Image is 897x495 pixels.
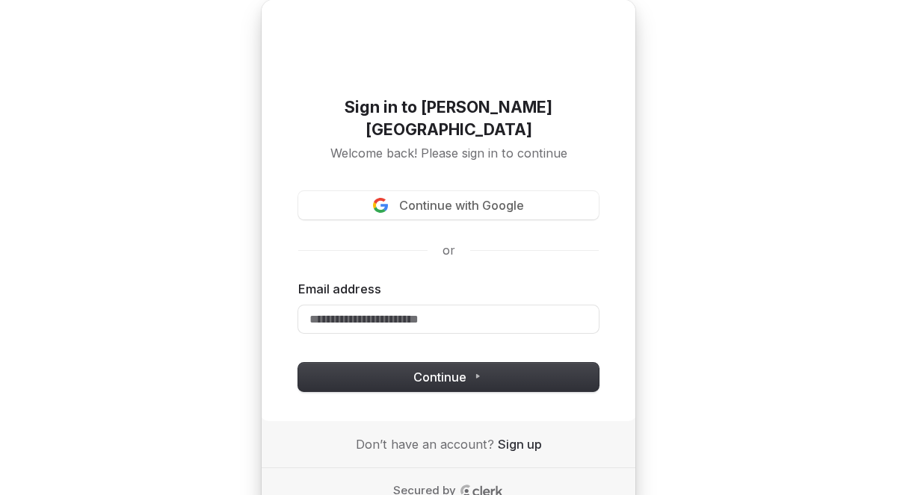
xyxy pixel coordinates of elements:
h1: Sign in to [PERSON_NAME][GEOGRAPHIC_DATA] [298,96,599,141]
p: or [443,242,455,259]
button: Sign in with GoogleContinue with Google [298,191,599,220]
img: Sign in with Google [373,198,388,213]
span: Don’t have an account? [356,436,494,453]
span: Continue with Google [399,197,524,214]
label: Email address [298,281,381,298]
span: Continue [413,369,484,386]
button: Continue [298,363,599,391]
p: Welcome back! Please sign in to continue [298,145,599,162]
a: Sign up [498,436,542,453]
